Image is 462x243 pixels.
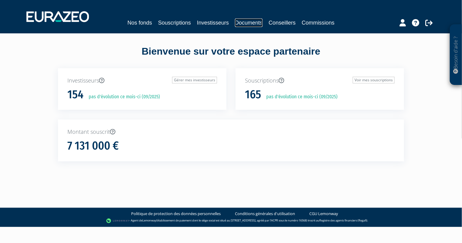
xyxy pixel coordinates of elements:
[53,45,409,68] div: Bienvenue sur votre espace partenaire
[235,19,263,27] a: Documents
[353,77,395,83] a: Voir mes souscriptions
[245,88,261,101] h1: 165
[127,19,152,27] a: Nos fonds
[269,19,296,27] a: Conseillers
[158,19,191,27] a: Souscriptions
[235,211,295,217] a: Conditions générales d'utilisation
[26,11,89,22] img: 1732889491-logotype_eurazeo_blanc_rvb.png
[142,218,156,222] a: Lemonway
[302,19,335,27] a: Commissions
[106,218,130,224] img: logo-lemonway.png
[245,77,395,85] p: Souscriptions
[6,218,456,224] div: - Agent de (établissement de paiement dont le siège social est situé au [STREET_ADDRESS], agréé p...
[319,218,367,222] a: Registre des agents financiers (Regafi)
[172,77,217,83] a: Gérer mes investisseurs
[67,140,119,152] h1: 7 131 000 €
[131,211,221,217] a: Politique de protection des données personnelles
[67,77,217,85] p: Investisseurs
[310,211,338,217] a: CGU Lemonway
[453,28,460,82] p: Besoin d'aide ?
[84,93,160,100] p: pas d'évolution ce mois-ci (09/2025)
[67,88,83,101] h1: 154
[197,19,229,27] a: Investisseurs
[262,93,338,100] p: pas d'évolution ce mois-ci (09/2025)
[67,128,395,136] p: Montant souscrit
